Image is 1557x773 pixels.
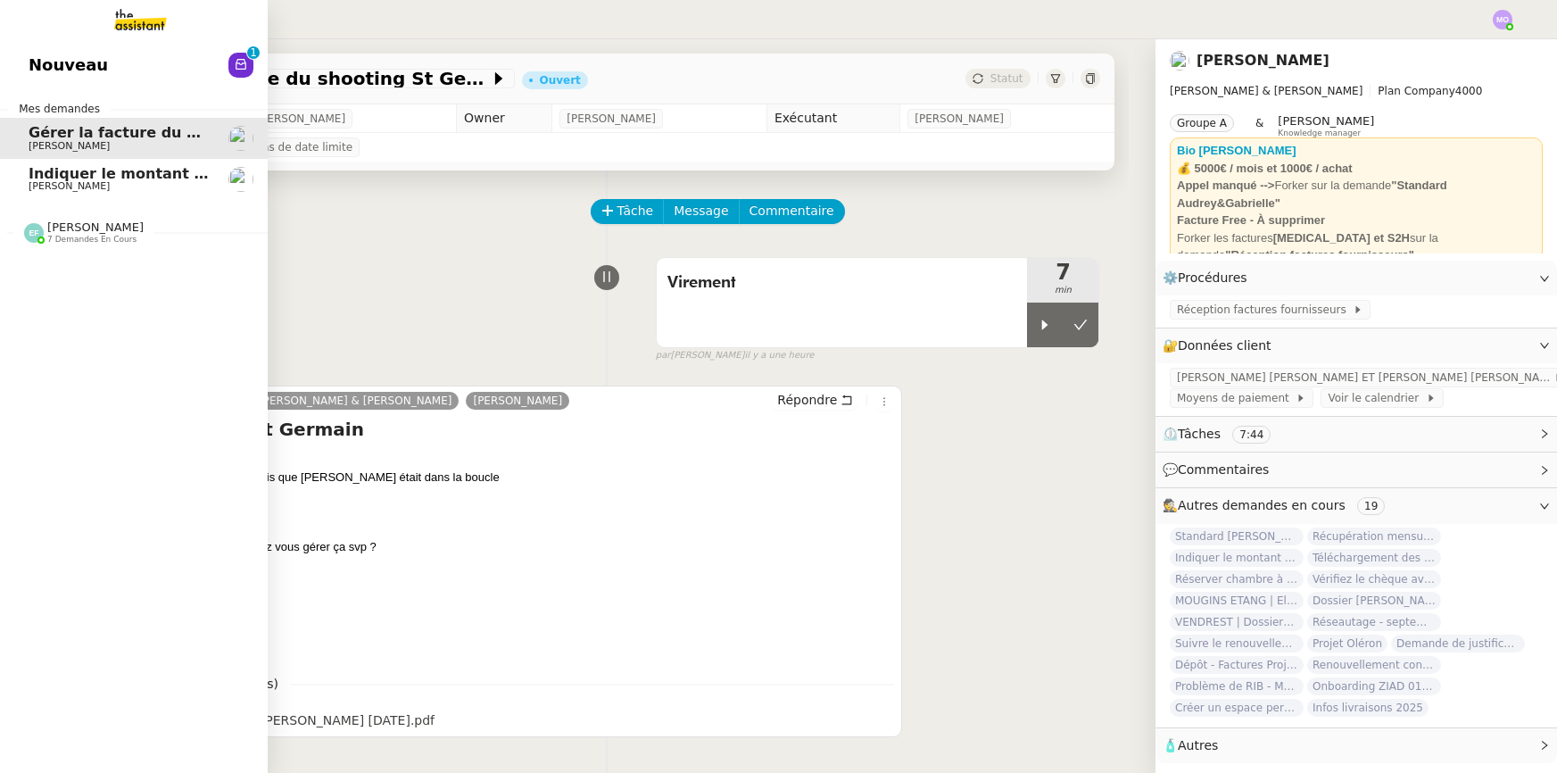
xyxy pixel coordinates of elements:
[120,70,490,87] span: Gérer la facture du shooting St Germain
[1177,144,1296,157] a: Bio [PERSON_NAME]
[1357,497,1385,515] nz-tag: 19
[591,199,665,224] button: Tâche
[567,110,656,128] span: [PERSON_NAME]
[1328,389,1425,407] span: Voir le calendrier
[252,393,459,409] a: [PERSON_NAME] & [PERSON_NAME]
[1027,262,1098,283] span: 7
[766,104,899,133] td: Exécutant
[1163,336,1279,356] span: 🔐
[1177,301,1353,319] span: Réception factures fournisseurs
[1307,656,1441,674] span: Renouvellement contrat Opale STOCCO
[1177,213,1325,227] strong: Facture Free - À supprimer
[1378,85,1454,97] span: Plan Company
[29,124,352,141] span: Gérer la facture du shooting St Germain
[1170,656,1304,674] span: Dépôt - Factures Projets
[1178,338,1271,353] span: Données client
[29,140,110,152] span: [PERSON_NAME]
[667,270,1017,296] span: Virement
[1155,417,1557,452] div: ⏲️Tâches 7:44
[1177,389,1296,407] span: Moyens de paiement
[47,220,144,234] span: [PERSON_NAME]
[256,138,352,156] span: Pas de date limite
[1163,462,1277,477] span: 💬
[674,201,728,221] span: Message
[1170,528,1304,545] span: Standard [PERSON_NAME]
[1177,179,1447,210] strong: "Standard Audrey&Gabrielle"
[1273,231,1410,245] strong: [MEDICAL_DATA] et S2H
[1307,570,1441,588] span: Vérifiez le chèque avec La Redoute
[1163,738,1218,752] span: 🧴
[29,165,307,182] span: Indiquer le montant global facturé
[1178,498,1346,512] span: Autres demandes en cours
[1307,592,1441,610] span: Dossier [PERSON_NAME]
[771,390,859,410] button: Répondre
[1163,427,1286,441] span: ⏲️
[663,199,739,224] button: Message
[8,100,111,118] span: Mes demandes
[1177,369,1553,386] span: [PERSON_NAME] [PERSON_NAME] ET [PERSON_NAME] [PERSON_NAME]
[29,52,108,79] span: Nouveau
[121,451,895,660] div: Hello [PERSON_NAME], [PERSON_NAME], je pensais que [PERSON_NAME] était dans la boucle
[1178,270,1247,285] span: Procédures
[1163,268,1255,288] span: ⚙️
[1170,570,1304,588] span: Réserver chambre à [GEOGRAPHIC_DATA]
[466,393,569,409] a: [PERSON_NAME]
[1278,114,1374,137] app-user-label: Knowledge manager
[1307,635,1387,652] span: Projet Oléron
[990,72,1023,85] span: Statut
[1278,129,1361,138] span: Knowledge manager
[744,348,814,363] span: il y a une heure
[47,235,137,245] span: 7 demandes en cours
[1455,85,1483,97] span: 4000
[121,538,895,573] div: @[PERSON_NAME], pouvez vous gérer ça svp ? Un grand merci
[1155,261,1557,295] div: ⚙️Procédures
[1391,635,1525,652] span: Demande de justificatifs Pennylane - septembre 2025
[1170,114,1234,132] nz-tag: Groupe A
[1027,283,1098,298] span: min
[1170,85,1362,97] span: [PERSON_NAME] & [PERSON_NAME]
[124,711,435,731] div: [PERSON_NAME] et [PERSON_NAME] [DATE].pdf
[750,201,834,221] span: Commentaire
[1493,10,1512,29] img: svg
[250,46,257,62] p: 1
[256,110,345,128] span: [PERSON_NAME]
[1178,738,1218,752] span: Autres
[1177,179,1274,192] strong: Appel manqué -->
[121,590,895,660] div: [PERSON_NAME]
[1155,328,1557,363] div: 🔐Données client
[1177,162,1353,175] strong: 💰 5000€ / mois et 1000€ / achat
[228,167,253,192] img: users%2FfjlNmCTkLiVoA3HQjY3GA5JXGxb2%2Favatar%2Fstarofservice_97480retdsc0392.png
[1307,677,1441,695] span: Onboarding ZIAD 01/09
[228,126,253,151] img: users%2FfjlNmCTkLiVoA3HQjY3GA5JXGxb2%2Favatar%2Fstarofservice_97480retdsc0392.png
[1307,613,1441,631] span: Réseautage - septembre 2025
[1155,728,1557,763] div: 🧴Autres
[1232,426,1271,444] nz-tag: 7:44
[656,348,815,363] small: [PERSON_NAME]
[1170,677,1304,695] span: Problème de RIB - MATELAS FRANCAIS
[1307,549,1441,567] span: Téléchargement des relevés de la SCI GABRIELLE - 5 septembre 2025
[1155,488,1557,523] div: 🕵️Autres demandes en cours 19
[1225,248,1414,262] strong: "Réception factures fournisseurs"
[1307,699,1429,717] span: Infos livraisons 2025
[1170,592,1304,610] span: MOUGINS ETANG | Electroménagers
[1178,462,1269,477] span: Commentaires
[247,46,260,59] nz-badge-sup: 1
[1155,453,1557,487] div: 💬Commentaires
[540,75,581,86] div: Ouvert
[617,201,654,221] span: Tâche
[777,391,837,409] span: Répondre
[1178,427,1221,441] span: Tâches
[1163,498,1392,512] span: 🕵️
[1170,635,1304,652] span: Suivre le renouvellement produit Trimble
[29,180,110,192] span: [PERSON_NAME]
[121,486,895,503] div: On y remédie de suite
[121,417,895,442] h4: Fwd: Photos St Germain
[1307,528,1441,545] span: Récupération mensuelle des relevés bancaires SARL [PERSON_NAME] ET [PERSON_NAME]
[1170,51,1189,71] img: users%2FfjlNmCTkLiVoA3HQjY3GA5JXGxb2%2Favatar%2Fstarofservice_97480retdsc0392.png
[1177,229,1536,264] div: Forker les factures sur la demande
[656,348,671,363] span: par
[1197,52,1329,69] a: [PERSON_NAME]
[1170,699,1304,717] span: Créer un espace personnel sur SYLAé
[915,110,1004,128] span: [PERSON_NAME]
